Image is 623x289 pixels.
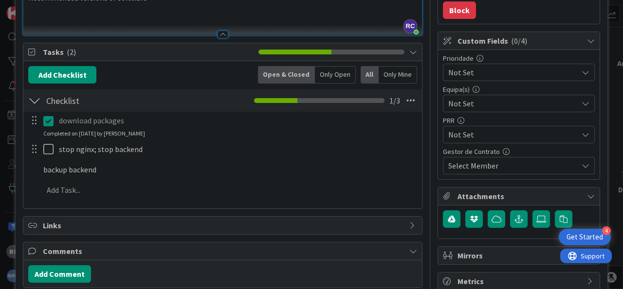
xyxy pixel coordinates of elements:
span: ( 0/4 ) [511,36,527,46]
p: stop nginx; stop backend [59,144,415,155]
div: Only Open [315,66,356,84]
button: Block [443,1,476,19]
div: Only Mine [379,66,417,84]
div: Get Started [567,232,603,242]
span: Custom Fields [458,35,582,47]
span: Metrics [458,275,582,287]
span: 1 / 3 [389,95,400,106]
input: Add Checklist... [43,92,205,109]
div: PRR [443,117,595,124]
span: Mirrors [458,250,582,261]
span: Links [43,220,404,231]
p: download packages [59,115,415,126]
span: Support [20,1,44,13]
p: backup backend [43,164,415,175]
div: Open & Closed [258,66,315,84]
span: Not Set [448,129,578,140]
span: Not Set [448,98,578,109]
span: Select Member [448,160,498,171]
div: Open Get Started checklist, remaining modules: 4 [559,229,611,245]
span: Not Set [448,66,573,79]
span: RC [403,19,417,33]
span: Attachments [458,190,582,202]
div: Prioridade [443,55,595,62]
span: Tasks [43,46,254,58]
div: All [361,66,379,84]
div: Equipa(s) [443,86,595,93]
span: Comments [43,245,404,257]
div: 4 [602,226,611,235]
div: Gestor de Contrato [443,148,595,155]
button: Add Checklist [28,66,96,84]
button: Add Comment [28,265,91,283]
div: Completed on [DATE] by [PERSON_NAME] [43,129,145,138]
span: ( 2 ) [67,47,76,57]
